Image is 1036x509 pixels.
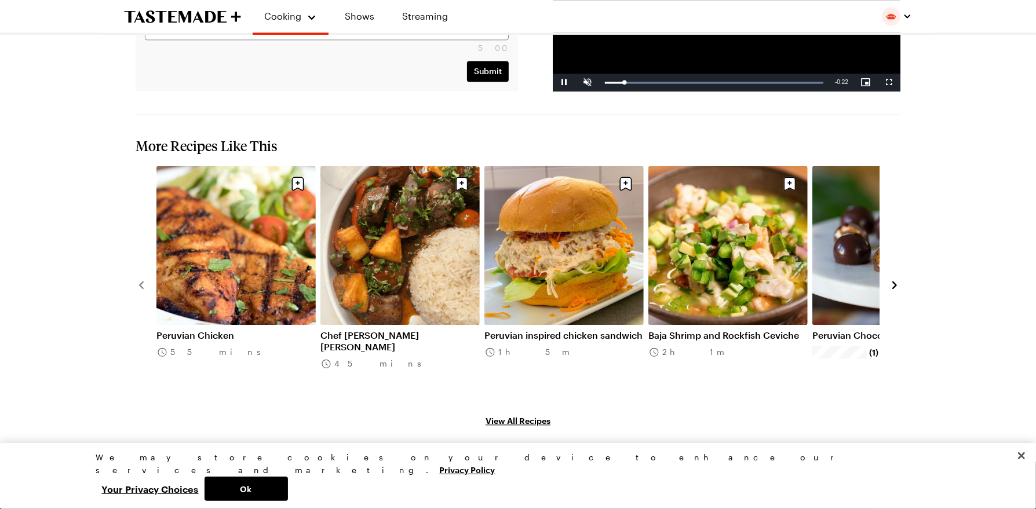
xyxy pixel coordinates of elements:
[136,414,900,427] a: View All Recipes
[474,65,502,77] span: Submit
[320,329,480,353] a: Chef [PERSON_NAME] [PERSON_NAME]
[484,329,644,341] a: Peruvian inspired chicken sandwich
[96,451,931,501] div: Privacy
[287,173,309,195] button: Save recipe
[451,173,473,195] button: Save recipe
[205,477,288,501] button: Ok
[467,61,509,82] button: Submit
[96,477,205,501] button: Your Privacy Choices
[156,329,316,341] a: Peruvian Chicken
[264,5,317,28] button: Cooking
[605,81,823,83] div: Progress Bar
[648,329,808,341] a: Baja Shrimp and Rockfish Ceviche
[576,74,599,91] button: Unmute
[265,10,302,21] span: Cooking
[136,138,900,154] h2: More Recipes Like This
[837,79,848,85] span: 0:22
[615,173,637,195] button: Save recipe
[1009,443,1034,468] button: Close
[145,42,509,54] div: 500
[553,74,576,91] button: Pause
[889,277,900,291] button: navigate to next item
[96,451,931,477] div: We may store cookies on your device to enhance our services and marketing.
[877,74,900,91] button: Fullscreen
[124,10,241,23] a: To Tastemade Home Page
[882,7,900,25] img: Profile picture
[882,7,912,25] button: Profile picture
[812,329,972,341] a: Peruvian Chocotejas
[440,464,495,475] a: More information about your privacy, opens in a new tab
[835,79,837,85] span: -
[136,277,147,291] button: navigate to previous item
[854,74,877,91] button: Picture-in-Picture
[779,173,801,195] button: Save recipe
